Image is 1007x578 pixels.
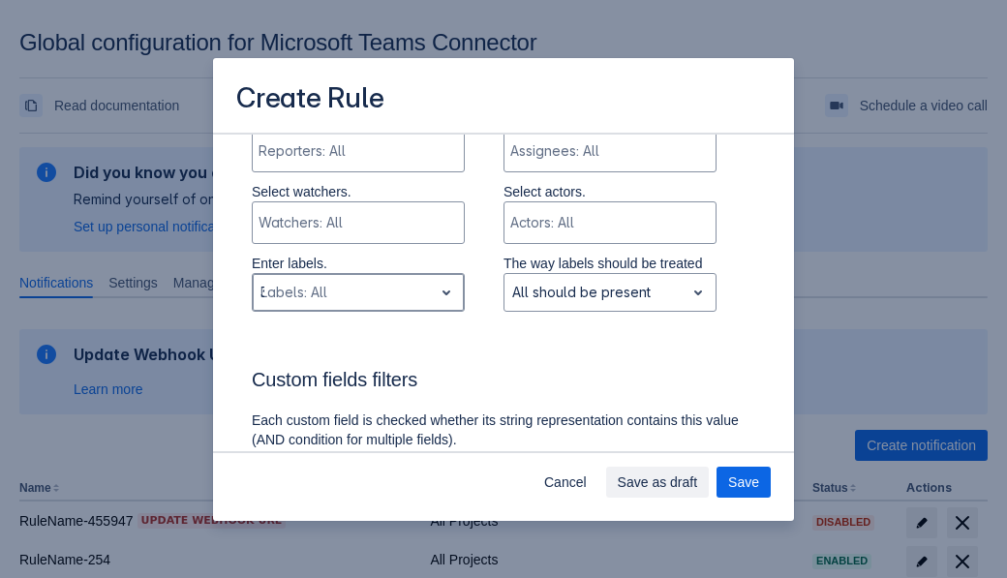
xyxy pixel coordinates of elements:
[503,254,717,273] p: The way labels should be treated
[618,467,698,498] span: Save as draft
[252,254,465,273] p: Enter labels.
[252,368,755,399] h3: Custom fields filters
[252,411,755,449] p: Each custom field is checked whether its string representation contains this value (AND condition...
[544,467,587,498] span: Cancel
[533,467,598,498] button: Cancel
[252,182,465,201] p: Select watchers.
[606,467,710,498] button: Save as draft
[236,81,384,119] h3: Create Rule
[687,281,710,304] span: open
[717,467,771,498] button: Save
[728,467,759,498] span: Save
[213,133,794,453] div: Scrollable content
[435,281,458,304] span: open
[503,182,717,201] p: Select actors.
